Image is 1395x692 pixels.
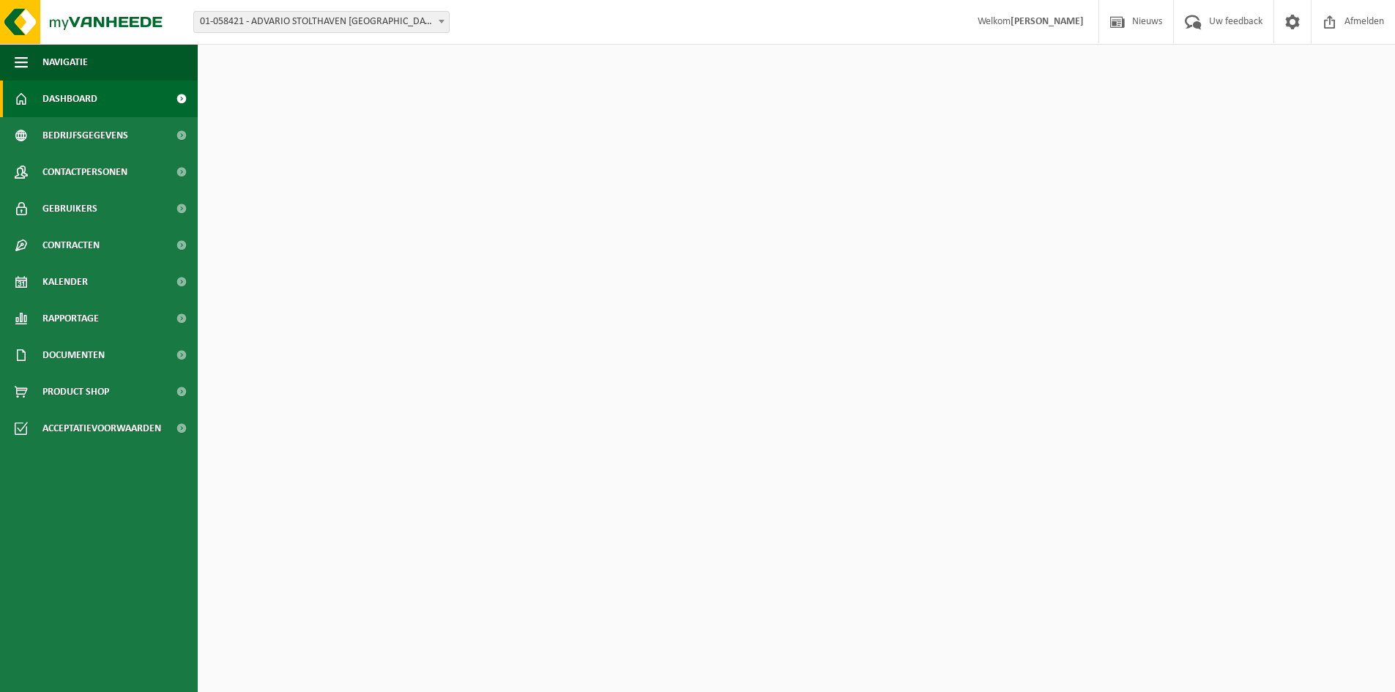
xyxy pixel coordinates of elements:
span: 01-058421 - ADVARIO STOLTHAVEN ANTWERPEN NV - ANTWERPEN [193,11,450,33]
span: Dashboard [42,81,97,117]
span: Documenten [42,337,105,373]
strong: [PERSON_NAME] [1011,16,1084,27]
span: Kalender [42,264,88,300]
span: Contracten [42,227,100,264]
span: 01-058421 - ADVARIO STOLTHAVEN ANTWERPEN NV - ANTWERPEN [194,12,449,32]
span: Navigatie [42,44,88,81]
span: Contactpersonen [42,154,127,190]
span: Acceptatievoorwaarden [42,410,161,447]
span: Bedrijfsgegevens [42,117,128,154]
span: Product Shop [42,373,109,410]
span: Gebruikers [42,190,97,227]
span: Rapportage [42,300,99,337]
